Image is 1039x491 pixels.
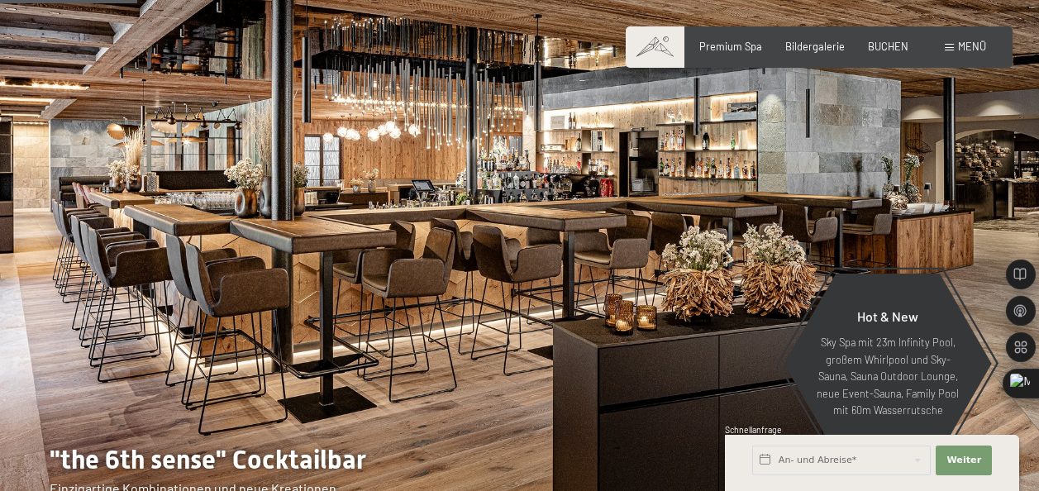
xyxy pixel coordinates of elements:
[936,446,992,475] button: Weiter
[785,40,845,53] a: Bildergalerie
[857,308,918,324] span: Hot & New
[946,454,981,467] span: Weiter
[868,40,908,53] a: BUCHEN
[783,273,993,455] a: Hot & New Sky Spa mit 23m Infinity Pool, großem Whirlpool und Sky-Sauna, Sauna Outdoor Lounge, ne...
[725,425,782,435] span: Schnellanfrage
[816,334,960,418] p: Sky Spa mit 23m Infinity Pool, großem Whirlpool und Sky-Sauna, Sauna Outdoor Lounge, neue Event-S...
[958,40,986,53] span: Menü
[699,40,762,53] a: Premium Spa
